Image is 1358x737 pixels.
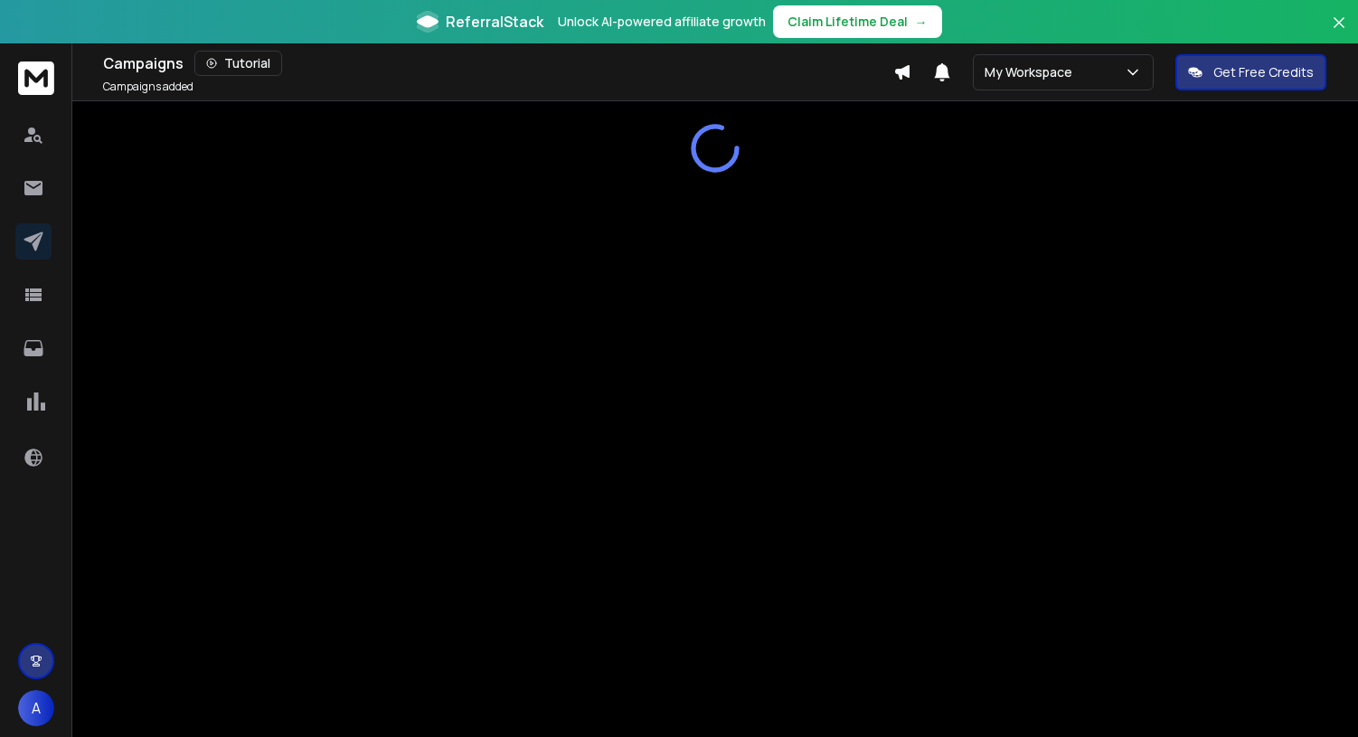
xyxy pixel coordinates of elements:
p: My Workspace [985,63,1080,81]
button: A [18,690,54,726]
button: Get Free Credits [1175,54,1326,90]
div: Campaigns [103,51,893,76]
p: Campaigns added [103,80,193,94]
button: Close banner [1327,11,1351,54]
span: → [915,13,928,31]
p: Get Free Credits [1213,63,1314,81]
button: Claim Lifetime Deal→ [773,5,942,38]
p: Unlock AI-powered affiliate growth [558,13,766,31]
button: Tutorial [194,51,282,76]
span: ReferralStack [446,11,543,33]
